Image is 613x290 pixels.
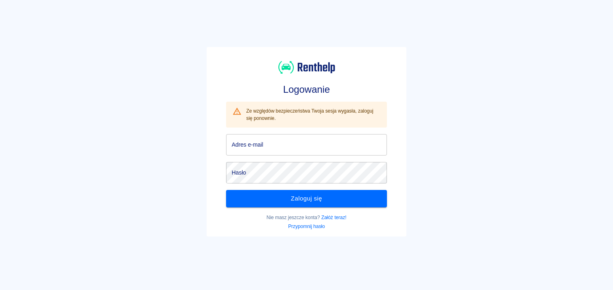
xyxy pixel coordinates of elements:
[321,215,346,220] a: Załóż teraz!
[278,60,335,75] img: Renthelp logo
[226,190,387,207] button: Zaloguj się
[288,224,325,229] a: Przypomnij hasło
[226,214,387,221] p: Nie masz jeszcze konta?
[226,84,387,95] h3: Logowanie
[246,104,381,125] div: Ze względów bezpieczeństwa Twoja sesja wygasła, zaloguj się ponownie.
